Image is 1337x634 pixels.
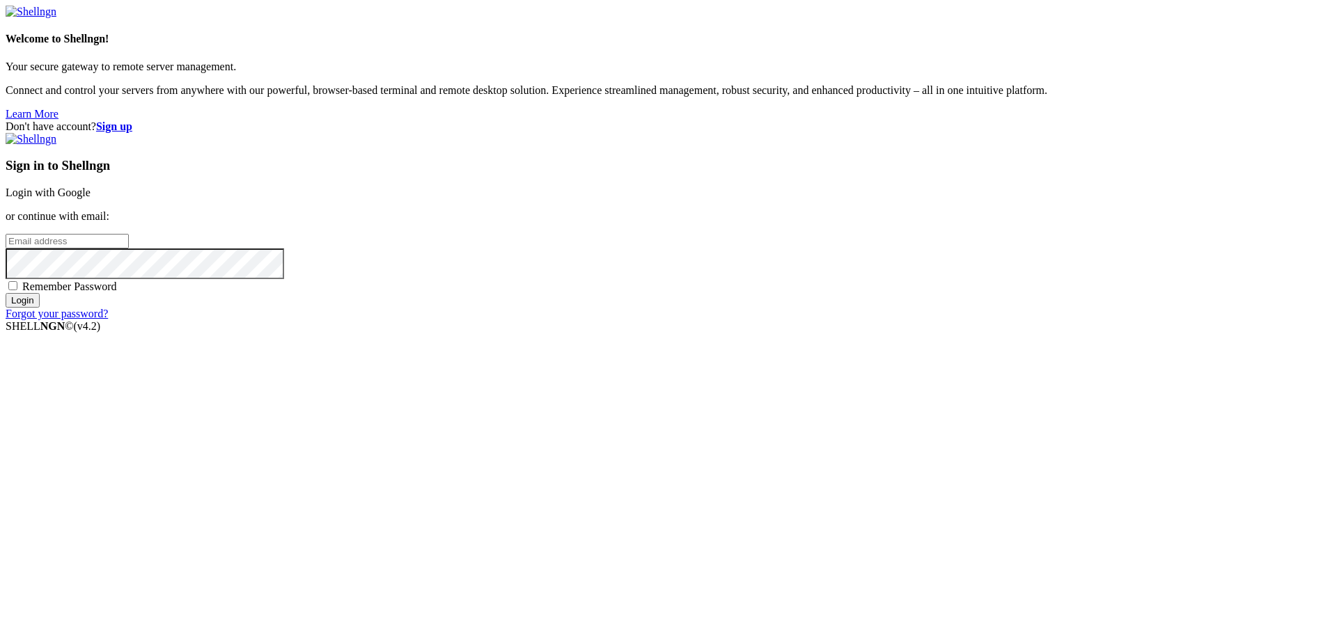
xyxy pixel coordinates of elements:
p: Your secure gateway to remote server management. [6,61,1331,73]
img: Shellngn [6,6,56,18]
input: Login [6,293,40,308]
h4: Welcome to Shellngn! [6,33,1331,45]
a: Sign up [96,120,132,132]
input: Remember Password [8,281,17,290]
div: Don't have account? [6,120,1331,133]
a: Forgot your password? [6,308,108,319]
input: Email address [6,234,129,248]
span: SHELL © [6,320,100,332]
a: Learn More [6,108,58,120]
a: Login with Google [6,187,91,198]
span: Remember Password [22,280,117,292]
b: NGN [40,320,65,332]
img: Shellngn [6,133,56,145]
p: Connect and control your servers from anywhere with our powerful, browser-based terminal and remo... [6,84,1331,97]
span: 4.2.0 [74,320,101,332]
h3: Sign in to Shellngn [6,158,1331,173]
p: or continue with email: [6,210,1331,223]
